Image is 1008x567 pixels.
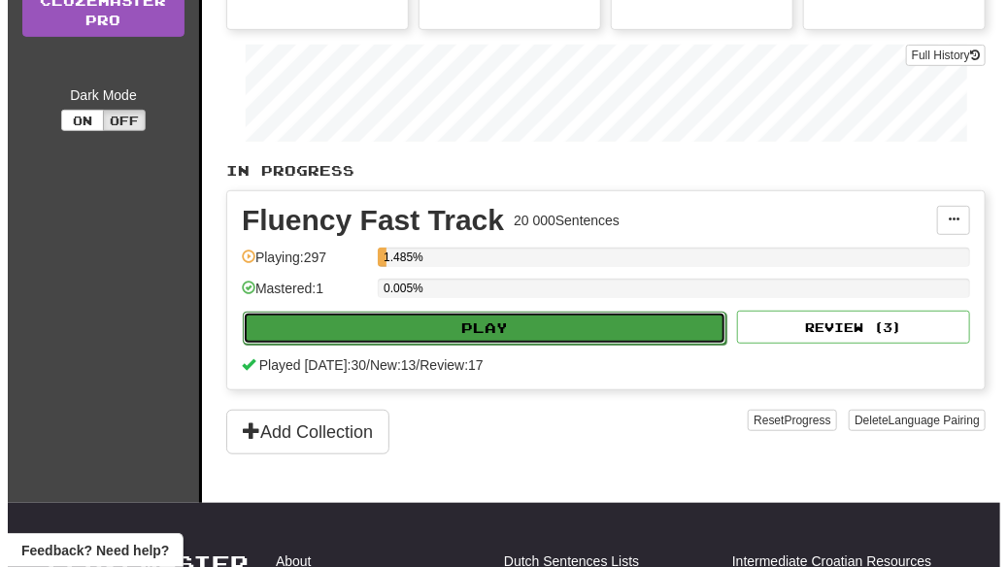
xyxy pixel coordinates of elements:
[412,357,475,373] span: Review: 17
[234,248,360,280] div: Playing: 297
[235,312,719,345] button: Play
[777,414,823,427] span: Progress
[358,357,362,373] span: /
[218,161,978,181] p: In Progress
[740,410,828,431] button: ResetProgress
[14,541,161,560] span: Open feedback widget
[881,414,972,427] span: Language Pairing
[218,410,382,454] button: Add Collection
[362,357,408,373] span: New: 13
[376,248,379,267] div: 1.485%
[898,45,978,66] button: Full History
[53,110,96,131] button: On
[252,357,358,373] span: Played [DATE]: 30
[409,357,413,373] span: /
[95,110,138,131] button: Off
[234,206,496,235] div: Fluency Fast Track
[841,410,978,431] button: DeleteLanguage Pairing
[729,311,962,344] button: Review (3)
[15,85,177,105] div: Dark Mode
[506,211,612,230] div: 20 000 Sentences
[234,279,360,311] div: Mastered: 1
